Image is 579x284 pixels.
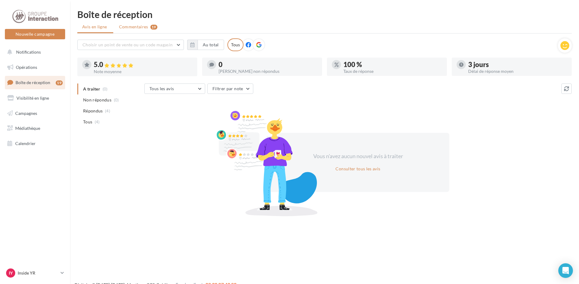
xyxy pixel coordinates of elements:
[5,267,65,279] a: IY Inside YR
[4,61,66,74] a: Opérations
[4,76,66,89] a: Boîte de réception19
[114,98,119,102] span: (0)
[83,119,92,125] span: Tous
[15,110,37,115] span: Campagnes
[119,24,148,30] span: Commentaires
[150,25,157,30] div: 19
[18,270,58,276] p: Inside YR
[83,108,103,114] span: Répondus
[4,122,66,135] a: Médiathèque
[4,92,66,105] a: Visibilité en ligne
[198,40,224,50] button: Au total
[219,69,317,73] div: [PERSON_NAME] non répondus
[227,38,244,51] div: Tous
[187,40,224,50] button: Au total
[105,108,110,113] span: (4)
[333,165,383,172] button: Consulter tous les avis
[306,152,410,160] div: Vous n'avez aucun nouvel avis à traiter
[95,119,100,124] span: (4)
[16,80,50,85] span: Boîte de réception
[144,83,205,94] button: Tous les avis
[15,126,40,131] span: Médiathèque
[343,69,442,73] div: Taux de réponse
[82,42,173,47] span: Choisir un point de vente ou un code magasin
[468,61,567,68] div: 3 jours
[9,270,13,276] span: IY
[149,86,174,91] span: Tous les avis
[219,61,317,68] div: 0
[4,46,64,59] button: Notifications
[4,137,66,150] a: Calendrier
[56,80,63,85] div: 19
[77,40,184,50] button: Choisir un point de vente ou un code magasin
[468,69,567,73] div: Délai de réponse moyen
[83,97,111,103] span: Non répondus
[558,263,573,278] div: Open Intercom Messenger
[94,69,192,74] div: Note moyenne
[94,61,192,68] div: 5.0
[4,107,66,120] a: Campagnes
[16,95,49,101] span: Visibilité en ligne
[5,29,65,39] button: Nouvelle campagne
[16,49,41,55] span: Notifications
[16,65,37,70] span: Opérations
[77,10,572,19] div: Boîte de réception
[207,83,253,94] button: Filtrer par note
[343,61,442,68] div: 100 %
[15,141,36,146] span: Calendrier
